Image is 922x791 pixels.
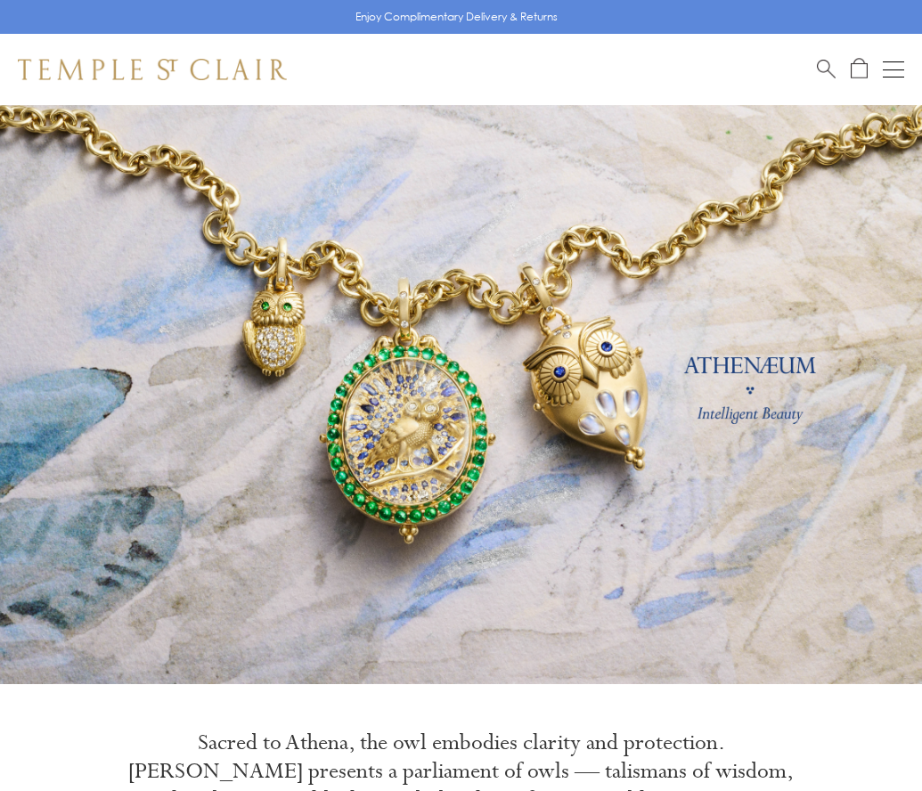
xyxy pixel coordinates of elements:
p: Enjoy Complimentary Delivery & Returns [355,8,558,26]
img: Temple St. Clair [18,59,287,80]
a: Search [817,58,836,80]
a: Open Shopping Bag [851,58,868,80]
button: Open navigation [883,59,904,80]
